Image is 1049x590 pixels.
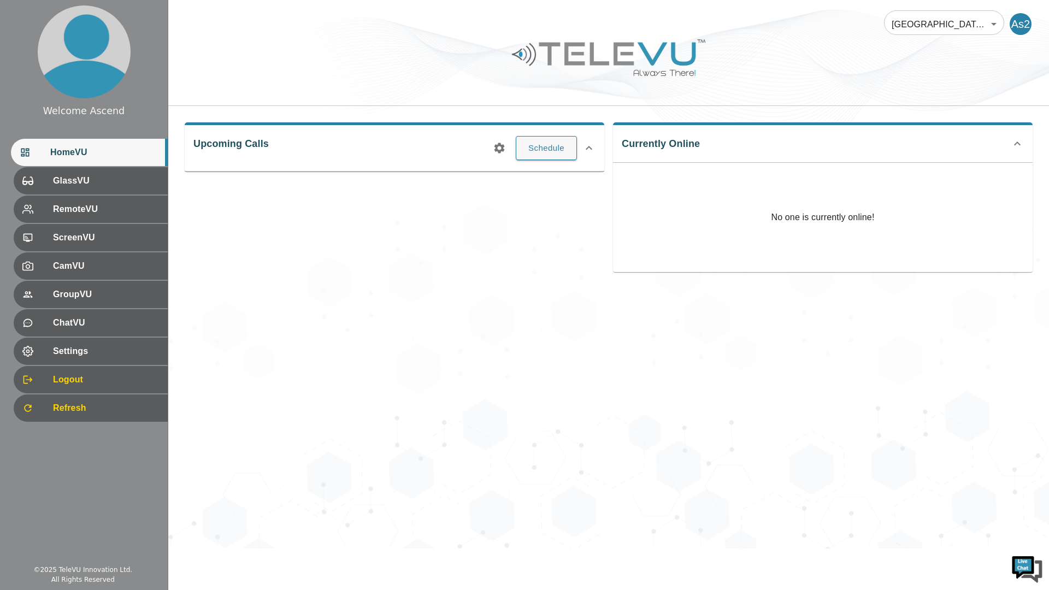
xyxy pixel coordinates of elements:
div: ScreenVU [14,224,168,251]
div: Logout [14,366,168,393]
span: Settings [53,345,159,358]
span: Refresh [53,402,159,415]
div: All Rights Reserved [51,575,115,585]
div: Welcome Ascend [43,104,125,118]
span: ChatVU [53,316,159,329]
div: Refresh [14,394,168,422]
span: GroupVU [53,288,159,301]
span: GlassVU [53,174,159,187]
img: Chat Widget [1011,552,1044,585]
div: CamVU [14,252,168,280]
div: GroupVU [14,281,168,308]
div: Settings [14,338,168,365]
p: No one is currently online! [771,163,874,272]
span: Logout [53,373,159,386]
span: ScreenVU [53,231,159,244]
div: RemoteVU [14,196,168,223]
span: CamVU [53,259,159,273]
div: © 2025 TeleVU Innovation Ltd. [33,565,132,575]
span: RemoteVU [53,203,159,216]
div: HomeVU [11,139,168,166]
img: profile.png [38,5,131,98]
div: As2 [1010,13,1032,35]
div: ChatVU [14,309,168,337]
div: [GEOGRAPHIC_DATA] At Home [884,9,1004,39]
span: HomeVU [50,146,159,159]
img: Logo [510,35,707,80]
button: Schedule [516,136,577,160]
div: GlassVU [14,167,168,194]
